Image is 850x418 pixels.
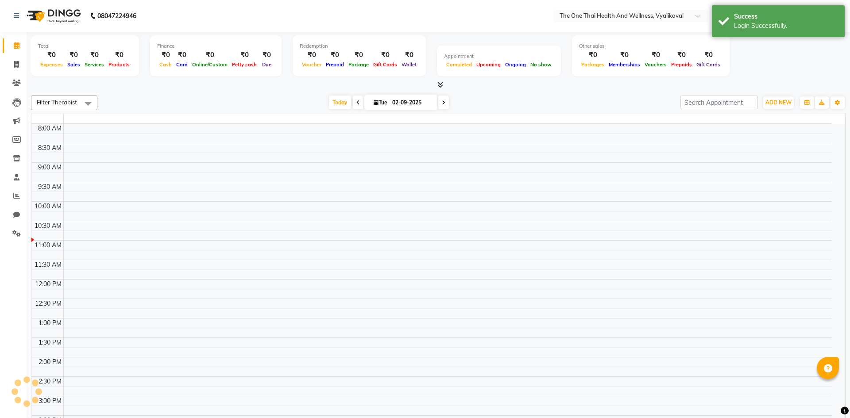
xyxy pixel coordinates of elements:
div: Appointment [444,53,554,60]
div: ₹0 [38,50,65,60]
div: 10:00 AM [33,202,63,211]
div: 12:30 PM [33,299,63,308]
div: 1:00 PM [37,318,63,328]
span: Expenses [38,61,65,68]
input: 2025-09-02 [390,96,434,109]
div: 12:00 PM [33,280,63,289]
div: 11:30 AM [33,260,63,269]
div: Finance [157,42,274,50]
span: Gift Cards [694,61,722,68]
input: Search Appointment [680,96,758,109]
span: Today [329,96,351,109]
div: 11:00 AM [33,241,63,250]
span: Completed [444,61,474,68]
div: ₹0 [642,50,669,60]
div: 3:00 PM [37,396,63,406]
span: Voucher [300,61,324,68]
div: ₹0 [157,50,174,60]
div: Total [38,42,132,50]
span: Prepaid [324,61,346,68]
span: Gift Cards [371,61,399,68]
span: Due [260,61,274,68]
div: 2:30 PM [37,377,63,386]
div: ₹0 [174,50,190,60]
div: Other sales [579,42,722,50]
div: ₹0 [579,50,607,60]
span: Cash [157,61,174,68]
b: 08047224946 [97,4,136,28]
div: 9:30 AM [36,182,63,192]
div: ₹0 [346,50,371,60]
span: Card [174,61,190,68]
span: Prepaids [669,61,694,68]
span: Sales [65,61,82,68]
div: ₹0 [230,50,259,60]
span: Vouchers [642,61,669,68]
div: Redemption [300,42,419,50]
div: ₹0 [190,50,230,60]
button: ADD NEW [763,96,794,109]
div: ₹0 [65,50,82,60]
div: ₹0 [694,50,722,60]
span: Tue [371,99,390,106]
span: Online/Custom [190,61,230,68]
div: 8:30 AM [36,143,63,153]
div: ₹0 [399,50,419,60]
div: 8:00 AM [36,124,63,133]
div: ₹0 [82,50,106,60]
span: Packages [579,61,607,68]
div: ₹0 [371,50,399,60]
div: Login Successfully. [734,21,838,31]
div: ₹0 [300,50,324,60]
span: Services [82,61,106,68]
div: 10:30 AM [33,221,63,230]
div: ₹0 [324,50,346,60]
div: ₹0 [607,50,642,60]
span: Wallet [399,61,419,68]
span: Petty cash [230,61,259,68]
img: logo [23,4,83,28]
div: ₹0 [259,50,274,60]
span: Products [106,61,132,68]
span: Upcoming [474,61,503,68]
div: ₹0 [669,50,694,60]
span: Memberships [607,61,642,68]
div: 2:00 PM [37,357,63,367]
span: Filter Therapist [37,99,77,106]
span: No show [528,61,554,68]
div: Success [734,12,838,21]
span: ADD NEW [765,99,792,106]
div: 1:30 PM [37,338,63,347]
span: Package [346,61,371,68]
div: 9:00 AM [36,163,63,172]
span: Ongoing [503,61,528,68]
div: ₹0 [106,50,132,60]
